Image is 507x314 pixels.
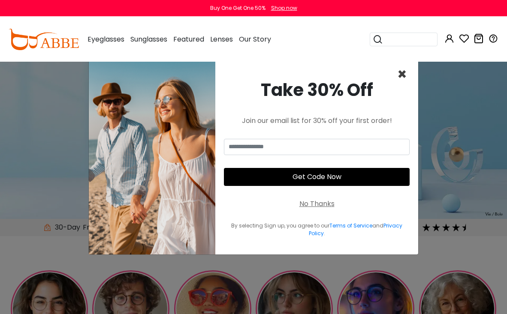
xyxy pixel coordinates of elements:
[309,222,403,237] a: Privacy Policy
[173,34,204,44] span: Featured
[224,77,410,103] div: Take 30% Off
[397,67,407,82] button: Close
[224,168,410,186] button: Get Code Now
[224,222,410,237] div: By selecting Sign up, you agree to our and .
[9,29,79,50] img: abbeglasses.com
[210,4,266,12] div: Buy One Get One 50%
[299,199,335,209] div: No Thanks
[210,34,233,44] span: Lenses
[239,34,271,44] span: Our Story
[267,4,297,12] a: Shop now
[89,60,215,254] img: welcome
[329,222,372,229] a: Terms of Service
[88,34,124,44] span: Eyeglasses
[397,63,407,85] span: ×
[224,116,410,126] div: Join our email list for 30% off your first order!
[271,4,297,12] div: Shop now
[130,34,167,44] span: Sunglasses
